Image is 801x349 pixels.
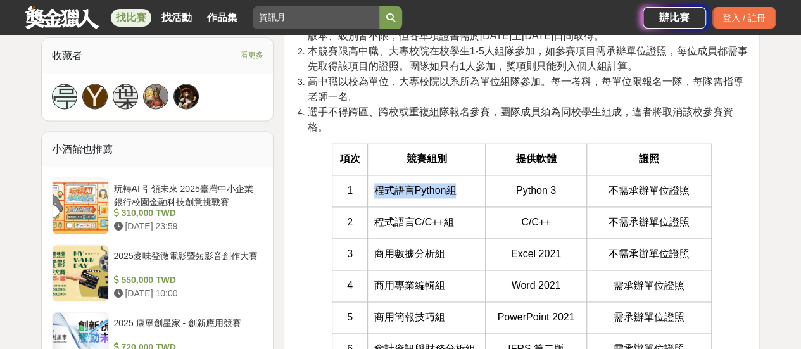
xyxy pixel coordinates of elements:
span: 需承辦單位證照 [614,280,684,291]
span: 高中職以校為單位，大專校院以系所為單位組隊參加。每一考科，每單位限報名一隊，每隊需指導老師一名。 [307,76,743,102]
div: 2025麥味登微電影暨短影音創作大賽 [114,250,258,274]
div: [DATE] 23:59 [114,220,258,233]
div: 550,000 TWD [114,274,258,287]
span: 收藏者 [52,50,82,61]
span: PowerPoint 2021 [497,312,574,322]
span: 程式語言Python組 [374,185,457,196]
span: 選手不得跨區、跨校或重複組隊報名參賽，團隊成員須為同校學生組成，違者將取消該校參賽資格。 [307,106,733,132]
span: 證照 [639,153,659,164]
span: 程式語言C/C++組 [374,217,454,227]
span: Word 2021 [511,280,560,291]
a: 亭 [52,84,77,109]
input: 2025「洗手新日常：全民 ALL IN」洗手歌全台徵選 [253,6,379,29]
div: 小酒館也推薦 [42,132,274,167]
span: 提供軟體 [515,153,556,164]
span: 3 [347,248,353,259]
div: 玩轉AI 引領未來 2025臺灣中小企業銀行校園金融科技創意挑戰賽 [114,182,258,206]
span: 不需承辦單位證照 [609,248,690,259]
span: 看更多 [240,48,263,62]
span: 項次 [340,153,360,164]
div: 2025 康寧創星家 - 創新應用競賽 [114,317,258,341]
img: Avatar [144,84,168,108]
span: 需承辦單位證照 [614,312,684,322]
img: Avatar [174,84,198,108]
a: 玩轉AI 引領未來 2025臺灣中小企業銀行校園金融科技創意挑戰賽 310,000 TWD [DATE] 23:59 [52,177,263,234]
span: Excel 2021 [511,248,561,259]
div: [DATE] 10:00 [114,287,258,300]
span: 5 [347,312,353,322]
span: Python 3 [516,185,556,196]
span: 本競賽限高中職、大專校院在校學生1-5人組隊參加，如參賽項目需承辦單位證照，每位成員都需事先取得該項目的證照。團隊如只有1人參加，獎項則只能列入個人組計算。 [307,46,747,72]
a: 找比賽 [111,9,151,27]
div: 登入 / 註冊 [712,7,776,29]
div: 310,000 TWD [114,206,258,220]
span: 競賽組別 [406,153,446,164]
a: 辦比賽 [643,7,706,29]
a: Avatar [173,84,199,109]
a: 作品集 [202,9,243,27]
span: 商用簡報技巧組 [374,312,445,322]
span: 商用專業編輯組 [374,280,445,291]
a: 葉 [113,84,138,109]
a: 找活動 [156,9,197,27]
span: 不需承辦單位證照 [609,185,690,196]
span: C/C++ [521,217,550,227]
span: 不需承辦單位證照 [609,217,690,227]
span: 4 [347,280,353,291]
a: Avatar [143,84,168,109]
a: 2025麥味登微電影暨短影音創作大賽 550,000 TWD [DATE] 10:00 [52,244,263,301]
a: Y [82,84,108,109]
span: 2 [347,217,353,227]
span: 1 [347,185,353,196]
span: 商用數據分析組 [374,248,445,259]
